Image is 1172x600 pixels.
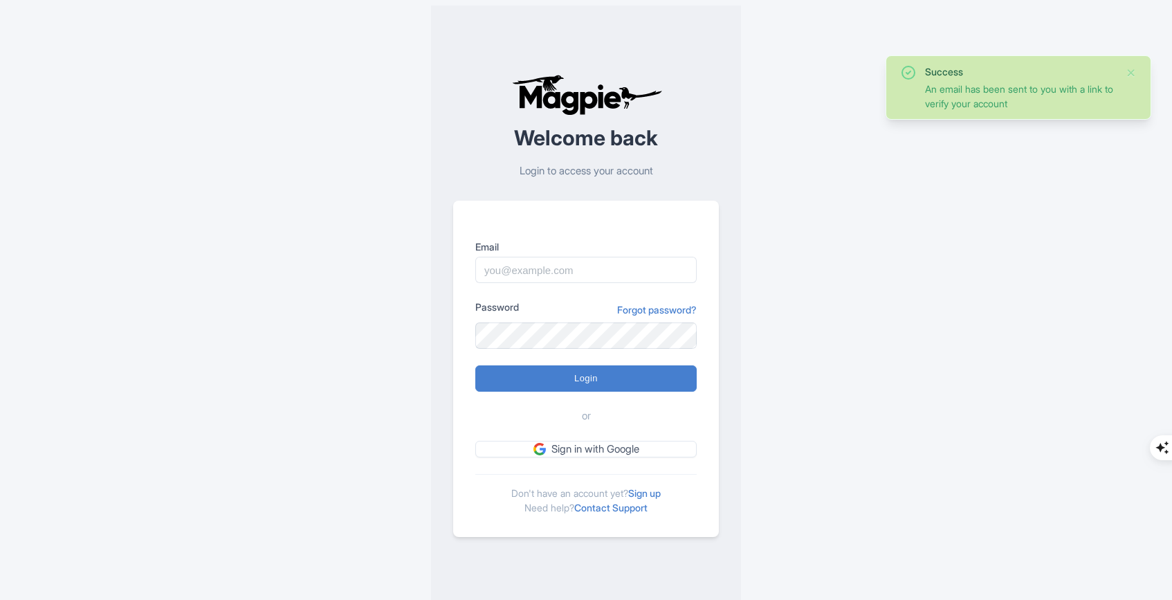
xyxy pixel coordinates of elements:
div: Don't have an account yet? Need help? [475,474,697,515]
div: Success [925,64,1115,79]
button: Close [1126,64,1137,81]
img: logo-ab69f6fb50320c5b225c76a69d11143b.png [509,74,664,116]
a: Forgot password? [617,302,697,317]
a: Contact Support [574,502,648,513]
h2: Welcome back [453,127,719,149]
div: An email has been sent to you with a link to verify your account [925,82,1115,111]
label: Password [475,300,519,314]
a: Sign up [628,487,661,499]
label: Email [475,239,697,254]
span: or [582,408,591,424]
input: you@example.com [475,257,697,283]
input: Login [475,365,697,392]
a: Sign in with Google [475,441,697,458]
img: google.svg [533,443,546,455]
p: Login to access your account [453,163,719,179]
